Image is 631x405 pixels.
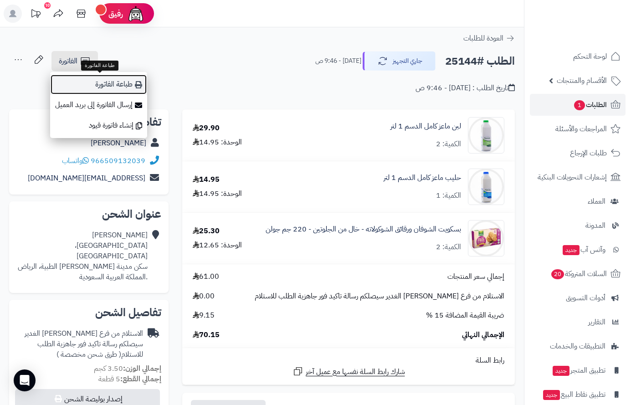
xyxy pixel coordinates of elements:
[530,359,626,381] a: تطبيق المتجرجديد
[463,33,515,44] a: العودة للطلبات
[462,330,504,340] span: الإجمالي النهائي
[24,5,47,25] a: تحديثات المنصة
[563,245,580,255] span: جديد
[44,2,51,9] div: 10
[16,117,161,128] h2: تفاصيل العميل
[530,287,626,309] a: أدوات التسويق
[193,272,219,282] span: 61.00
[255,291,504,302] span: الاستلام من فرع [PERSON_NAME] الغدير سيصلكم رسالة تاكيد فور جاهزية الطلب للاستلام
[530,46,626,67] a: لوحة التحكم
[315,56,361,66] small: [DATE] - 9:46 ص
[562,243,605,256] span: وآتس آب
[426,310,504,321] span: ضريبة القيمة المضافة 15 %
[384,173,461,183] a: حليب ماعز كامل الدسم 1 لتر
[542,388,605,401] span: تطبيق نقاط البيع
[123,363,161,374] strong: إجمالي الوزن:
[193,137,242,148] div: الوحدة: 14.95
[193,174,220,185] div: 14.95
[463,33,503,44] span: العودة للطلبات
[56,349,121,360] span: ( طرق شحن مخصصة )
[14,369,36,391] div: Open Intercom Messenger
[50,115,147,136] a: إنشاء فاتورة قيود
[436,242,461,252] div: الكمية: 2
[569,21,622,41] img: logo-2.png
[550,340,605,353] span: التطبيقات والخدمات
[557,74,607,87] span: الأقسام والمنتجات
[570,147,607,159] span: طلبات الإرجاع
[551,269,564,279] span: 20
[538,171,607,184] span: إشعارات التحويلات البنكية
[59,56,77,67] span: الفاتورة
[588,195,605,208] span: العملاء
[555,123,607,135] span: المراجعات والأسئلة
[193,291,215,302] span: 0.00
[81,61,118,71] div: طباعة الفاتورة
[543,390,560,400] span: جديد
[530,142,626,164] a: طلبات الإرجاع
[98,374,161,384] small: 5 قطعة
[193,226,220,236] div: 25.30
[468,169,504,205] img: 1700260736-29-90x90.jpg
[585,219,605,232] span: المدونة
[447,272,504,282] span: إجمالي سعر المنتجات
[530,118,626,140] a: المراجعات والأسئلة
[193,123,220,133] div: 29.90
[292,366,405,377] a: شارك رابط السلة نفسها مع عميل آخر
[588,316,605,328] span: التقارير
[50,95,147,115] a: إرسال الفاتورة إلى بريد العميل
[550,267,607,280] span: السلات المتروكة
[120,374,161,384] strong: إجمالي القطع:
[530,263,626,285] a: السلات المتروكة20
[193,189,242,199] div: الوحدة: 14.95
[50,74,147,95] a: طباعة الفاتورة
[530,215,626,236] a: المدونة
[573,98,607,111] span: الطلبات
[468,220,504,256] img: 1693839912-360280784-90x90.jpg
[62,155,89,166] a: واتساب
[553,366,569,376] span: جديد
[91,138,146,149] a: [PERSON_NAME]
[306,367,405,377] span: شارك رابط السلة نفسها مع عميل آخر
[530,94,626,116] a: الطلبات1
[16,307,161,318] h2: تفاصيل الشحن
[530,190,626,212] a: العملاء
[16,209,161,220] h2: عنوان الشحن
[552,364,605,377] span: تطبيق المتجر
[186,355,511,366] div: رابط السلة
[468,117,504,154] img: 1692789289-28-90x90.jpg
[436,190,461,201] div: الكمية: 1
[266,224,461,235] a: بسكويت الشوفان ورقائق الشوكولاته - خال من الجلوتين - 220 جم جولن
[127,5,145,23] img: ai-face.png
[566,292,605,304] span: أدوات التسويق
[28,173,145,184] a: [EMAIL_ADDRESS][DOMAIN_NAME]
[91,155,145,166] a: 966509132039
[416,83,515,93] div: تاريخ الطلب : [DATE] - 9:46 ص
[436,139,461,149] div: الكمية: 2
[530,239,626,261] a: وآتس آبجديد
[574,100,585,110] span: 1
[193,240,242,251] div: الوحدة: 12.65
[530,335,626,357] a: التطبيقات والخدمات
[94,363,161,374] small: 3.50 كجم
[193,330,220,340] span: 70.15
[51,51,98,71] a: الفاتورة
[363,51,436,71] button: جاري التجهيز
[108,8,123,19] span: رفيق
[390,121,461,132] a: لبن ماعز كامل الدسم 1 لتر
[530,311,626,333] a: التقارير
[193,310,215,321] span: 9.15
[16,328,143,360] div: الاستلام من فرع [PERSON_NAME] الغدير سيصلكم رسالة تاكيد فور جاهزية الطلب للاستلام
[16,230,148,282] div: [PERSON_NAME] [GEOGRAPHIC_DATA]، [GEOGRAPHIC_DATA] سكن مدينة [PERSON_NAME] الطبية، الرياض .المملك...
[573,50,607,63] span: لوحة التحكم
[445,52,515,71] h2: الطلب #25144
[530,166,626,188] a: إشعارات التحويلات البنكية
